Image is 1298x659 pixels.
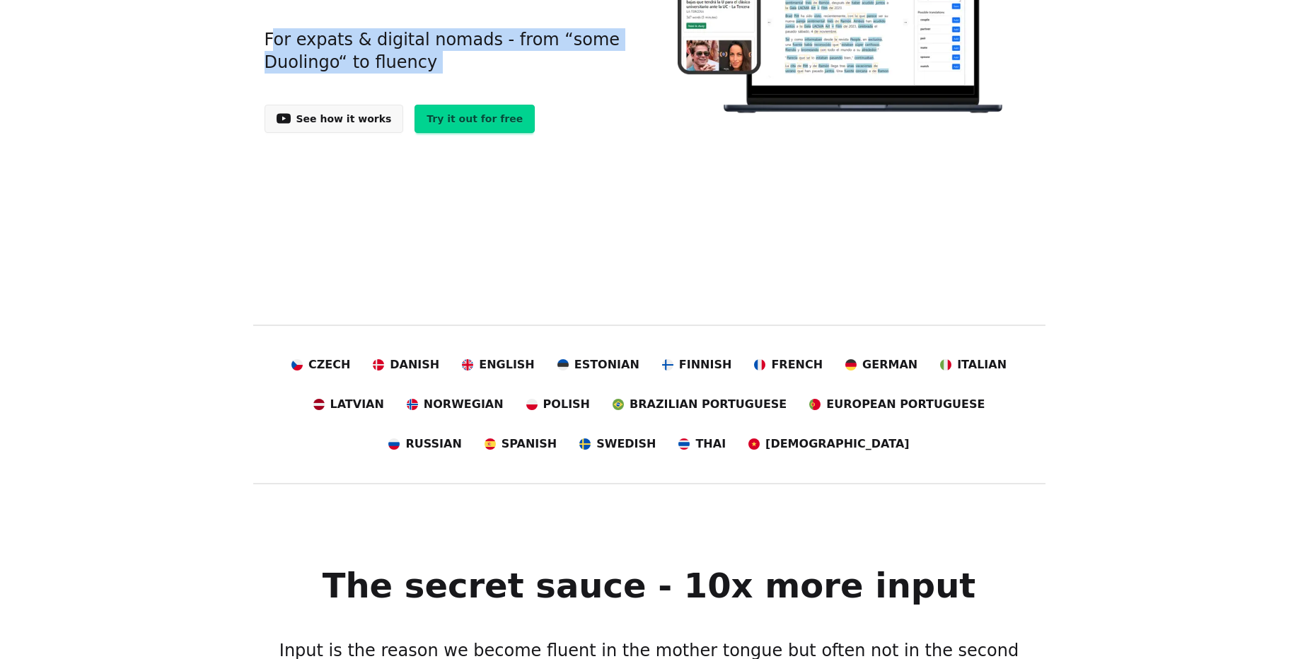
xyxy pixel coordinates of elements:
a: Spanish [485,436,557,453]
span: Spanish [502,436,557,453]
span: Thai [695,436,726,453]
span: European Portuguese [826,396,985,413]
a: English [462,356,535,373]
span: [DEMOGRAPHIC_DATA] [765,436,909,453]
span: Russian [405,436,461,453]
a: Estonian [557,356,639,373]
a: Latvian [313,396,384,413]
h1: The secret sauce - 10x more input [323,568,976,602]
span: Brazilian Portuguese [630,396,787,413]
a: French [754,356,823,373]
a: Norwegian [407,396,504,413]
a: Finnish [662,356,732,373]
a: Italian [940,356,1007,373]
span: Polish [543,396,590,413]
a: See how it works [265,105,404,133]
a: Thai [678,436,726,453]
span: Estonian [574,356,639,373]
a: Polish [526,396,590,413]
span: Finnish [679,356,732,373]
span: Czech [308,356,350,373]
a: German [845,356,917,373]
span: French [771,356,823,373]
span: Latvian [330,396,384,413]
a: Russian [388,436,461,453]
span: Italian [957,356,1007,373]
a: Brazilian Portuguese [613,396,787,413]
a: [DEMOGRAPHIC_DATA] [748,436,909,453]
span: Danish [390,356,439,373]
span: Swedish [596,436,656,453]
h3: For expats & digital nomads - from “some Duolingo“ to fluency [265,11,627,91]
span: English [479,356,535,373]
span: German [862,356,917,373]
a: Try it out for free [415,105,535,133]
a: European Portuguese [809,396,985,413]
span: Norwegian [424,396,504,413]
a: Swedish [579,436,656,453]
a: Czech [291,356,350,373]
a: Danish [373,356,439,373]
